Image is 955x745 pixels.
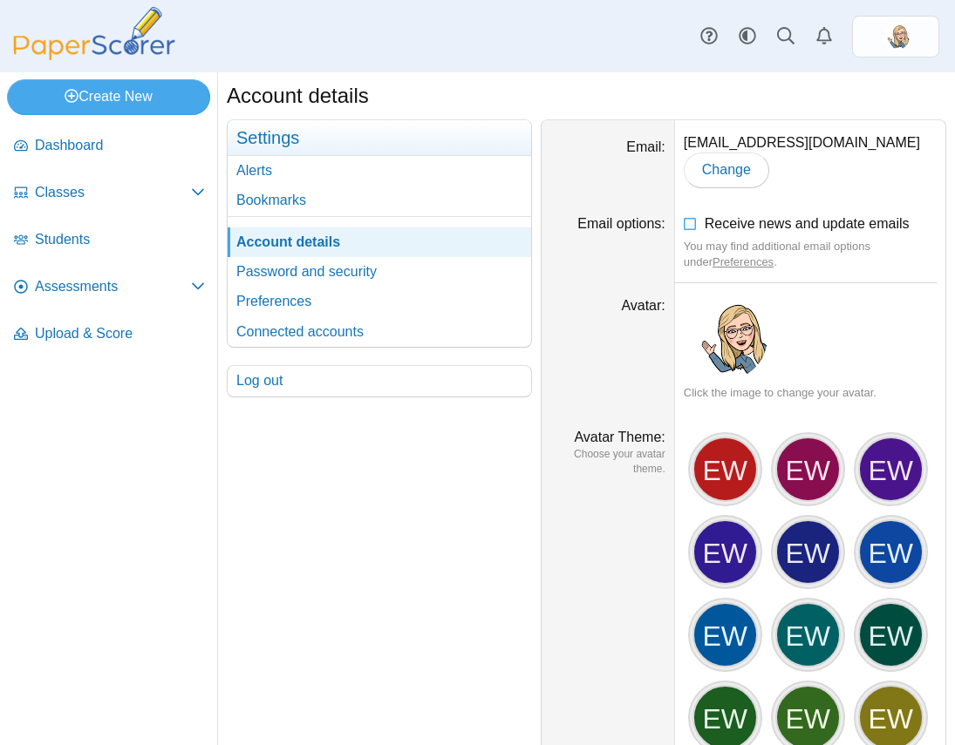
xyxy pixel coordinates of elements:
div: EW [692,602,758,667]
a: Students [7,220,212,261]
a: Bookmarks [228,186,531,215]
div: EW [858,437,924,502]
label: Avatar [621,298,665,313]
div: You may find additional email options under . [684,239,937,270]
span: Upload & Score [35,324,205,343]
label: Email options [577,216,665,231]
img: PaperScorer [7,7,181,60]
label: Email [626,139,665,154]
img: ps.zKYLFpFWctilUouI [684,296,767,380]
div: EW [692,519,758,585]
dfn: Choose your avatar theme. [550,447,665,477]
a: Assessments [7,267,212,308]
div: EW [858,519,924,585]
div: EW [692,437,758,502]
a: Log out [228,366,531,396]
h1: Account details [227,81,369,111]
a: Password and security [228,257,531,287]
span: Change [702,162,751,177]
a: ps.zKYLFpFWctilUouI [852,16,939,58]
div: Click the image to change your avatar. [684,385,937,401]
a: Preferences [228,287,531,316]
a: Change [684,152,769,187]
span: Emily Wasley [882,23,910,51]
div: EW [858,602,924,667]
span: Assessments [35,277,191,296]
a: Alerts [805,17,843,56]
a: Dashboard [7,125,212,167]
label: Avatar Theme [574,430,665,444]
a: Connected accounts [228,317,531,347]
a: Account details [228,227,531,257]
span: Dashboard [35,136,205,155]
div: EW [775,602,841,667]
span: Receive news and update emails [705,216,910,231]
div: EW [775,519,841,585]
h3: Settings [228,120,531,156]
a: PaperScorer [7,48,181,63]
div: EW [775,437,841,502]
a: Create New [7,79,210,114]
a: Upload & Score [7,314,212,356]
dd: [EMAIL_ADDRESS][DOMAIN_NAME] [675,120,945,201]
img: ps.zKYLFpFWctilUouI [882,23,910,51]
a: Preferences [713,255,774,268]
a: Classes [7,173,212,214]
span: Classes [35,183,191,202]
a: Alerts [228,156,531,186]
span: Students [35,230,205,249]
